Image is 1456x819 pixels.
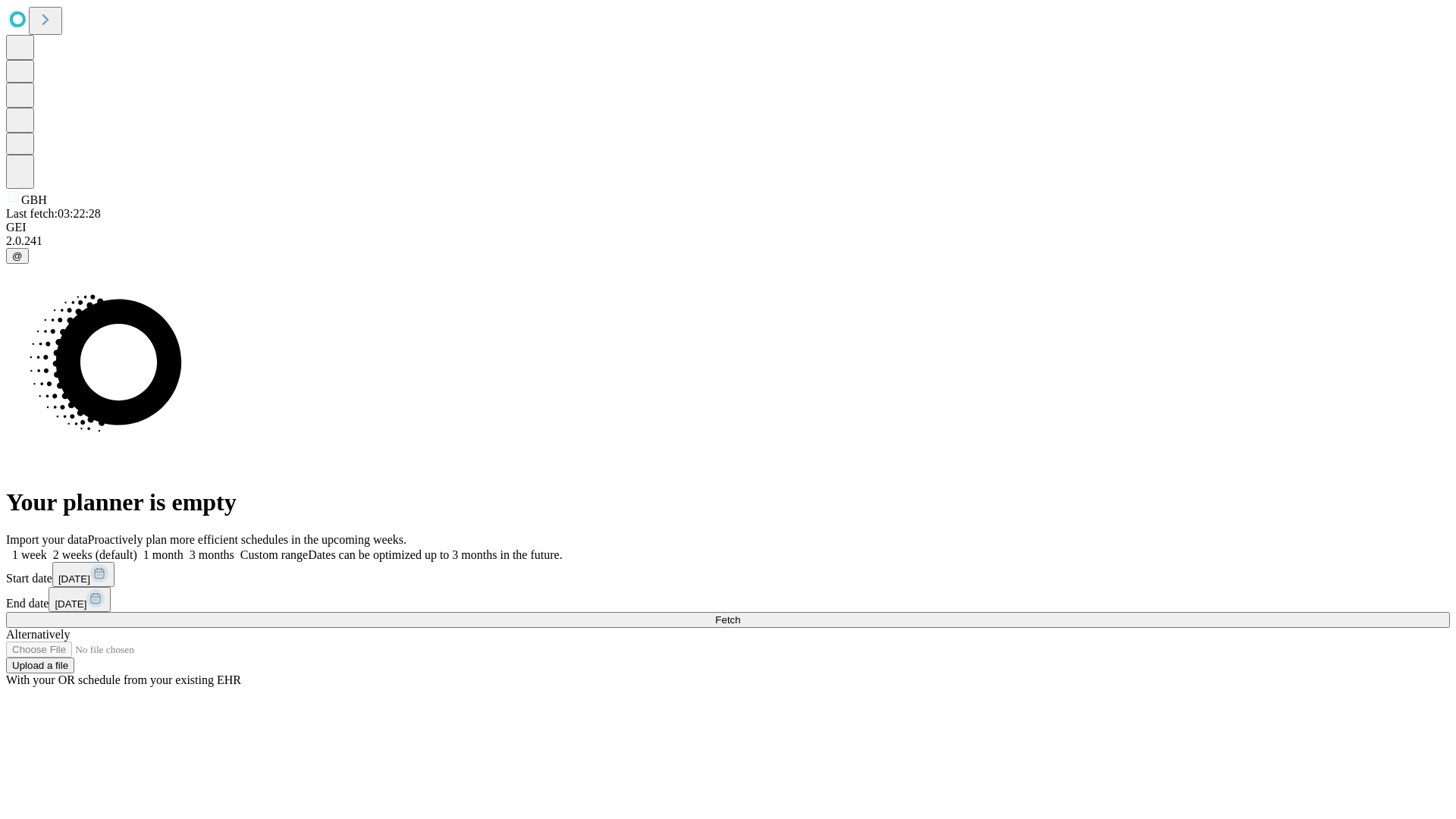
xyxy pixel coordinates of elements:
[6,673,241,686] span: With your OR schedule from your existing EHR
[6,562,1450,587] div: Start date
[21,193,47,206] span: GBH
[715,614,740,626] span: Fetch
[58,573,90,585] span: [DATE]
[6,612,1450,628] button: Fetch
[53,548,137,561] span: 2 weeks (default)
[6,248,29,264] button: @
[55,598,86,610] span: [DATE]
[12,250,23,262] span: @
[52,562,115,587] button: [DATE]
[143,548,184,561] span: 1 month
[6,221,1450,234] div: GEI
[6,628,70,641] span: Alternatively
[308,548,562,561] span: Dates can be optimized up to 3 months in the future.
[6,533,88,546] span: Import your data
[6,587,1450,612] div: End date
[49,587,111,612] button: [DATE]
[190,548,234,561] span: 3 months
[6,234,1450,248] div: 2.0.241
[12,548,47,561] span: 1 week
[6,488,1450,516] h1: Your planner is empty
[6,657,74,673] button: Upload a file
[6,207,101,220] span: Last fetch: 03:22:28
[88,533,406,546] span: Proactively plan more efficient schedules in the upcoming weeks.
[240,548,308,561] span: Custom range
